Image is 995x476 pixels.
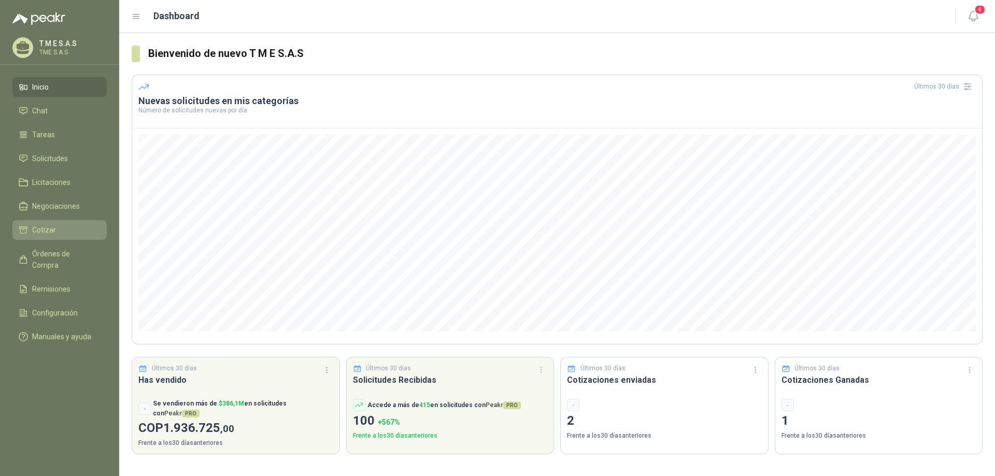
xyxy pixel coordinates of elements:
p: 1 [781,411,976,431]
p: Número de solicitudes nuevas por día [138,107,976,113]
a: Tareas [12,125,107,145]
a: Solicitudes [12,149,107,168]
button: 4 [964,7,983,26]
p: COP [138,419,333,438]
div: - [138,402,151,415]
span: 4 [974,5,986,15]
span: 1.936.725 [163,421,234,435]
p: 2 [567,411,762,431]
a: Chat [12,101,107,121]
h3: Cotizaciones enviadas [567,373,762,386]
span: Órdenes de Compra [32,248,97,271]
div: Últimos 30 días [914,78,976,95]
span: Solicitudes [32,153,68,164]
span: Tareas [32,129,55,140]
p: T M E S.A.S [39,40,104,47]
span: Inicio [32,81,49,93]
span: Peakr [486,401,521,409]
a: Licitaciones [12,172,107,192]
div: - [781,399,794,411]
span: Licitaciones [32,177,70,188]
p: Últimos 30 días [794,364,840,373]
p: Frente a los 30 días anteriores [138,438,333,448]
a: Cotizar [12,220,107,240]
img: Logo peakr [12,12,65,25]
span: PRO [503,401,521,409]
p: Accede a más de en solicitudes con [367,400,521,410]
p: Frente a los 30 días anteriores [353,431,548,441]
h3: Solicitudes Recibidas [353,373,548,386]
span: ,00 [220,423,234,435]
p: 100 [353,411,548,431]
h3: Has vendido [138,373,333,386]
p: Se vendieron más de en solicitudes con [153,399,333,419]
span: Configuración [32,307,78,319]
p: Frente a los 30 días anteriores [781,431,976,441]
span: $ 386,1M [219,400,244,407]
a: Configuración [12,303,107,323]
a: Órdenes de Compra [12,244,107,275]
h3: Cotizaciones Ganadas [781,373,976,386]
span: Chat [32,105,48,117]
h3: Nuevas solicitudes en mis categorías [138,95,976,107]
a: Negociaciones [12,196,107,216]
span: PRO [182,410,200,417]
a: Manuales y ayuda [12,327,107,347]
h1: Dashboard [153,9,200,23]
a: Inicio [12,77,107,97]
span: 415 [419,401,430,409]
span: Cotizar [32,224,56,236]
p: TME S.A.S [39,49,104,55]
p: Últimos 30 días [366,364,411,373]
p: Últimos 30 días [580,364,626,373]
span: Peakr [164,410,200,417]
h3: Bienvenido de nuevo T M E S.A.S [148,46,983,62]
p: Últimos 30 días [152,364,197,373]
p: Frente a los 30 días anteriores [567,431,762,441]
span: Negociaciones [32,200,80,212]
span: Remisiones [32,283,70,295]
div: - [567,399,579,411]
a: Remisiones [12,279,107,299]
span: + 567 % [378,418,400,426]
span: Manuales y ayuda [32,331,91,342]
